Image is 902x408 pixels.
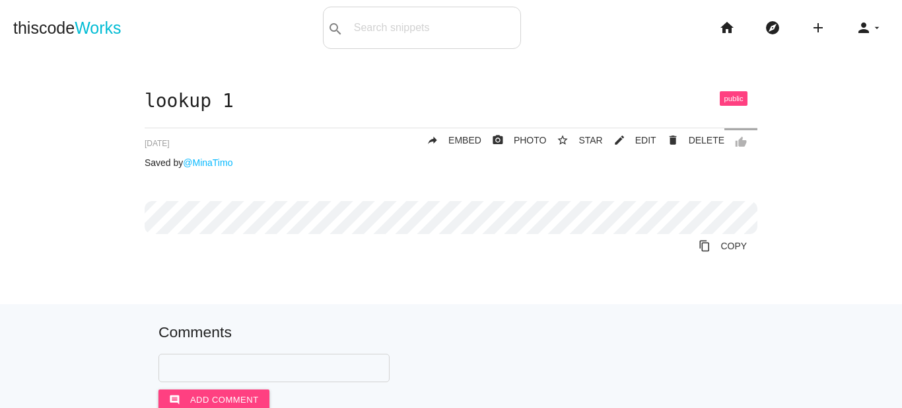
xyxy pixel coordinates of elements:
[635,135,656,145] span: EDIT
[688,234,757,258] a: Copy to Clipboard
[448,135,481,145] span: EMBED
[546,128,602,152] button: star_borderSTAR
[145,157,757,168] p: Saved by
[416,128,481,152] a: replyEMBED
[656,128,724,152] a: Delete Post
[856,7,872,49] i: person
[145,139,170,148] span: [DATE]
[613,128,625,152] i: mode_edit
[719,7,735,49] i: home
[427,128,438,152] i: reply
[158,324,744,341] h5: Comments
[765,7,781,49] i: explore
[145,91,757,112] h1: lookup 1
[183,157,232,168] a: @MinaTimo
[13,7,121,49] a: thiscodeWorks
[328,8,343,50] i: search
[347,14,520,42] input: Search snippets
[324,7,347,48] button: search
[75,19,121,37] span: Works
[481,128,547,152] a: photo_cameraPHOTO
[810,7,826,49] i: add
[699,234,711,258] i: content_copy
[578,135,602,145] span: STAR
[872,7,882,49] i: arrow_drop_down
[689,135,724,145] span: DELETE
[514,135,547,145] span: PHOTO
[492,128,504,152] i: photo_camera
[557,128,569,152] i: star_border
[603,128,656,152] a: mode_editEDIT
[667,128,679,152] i: delete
